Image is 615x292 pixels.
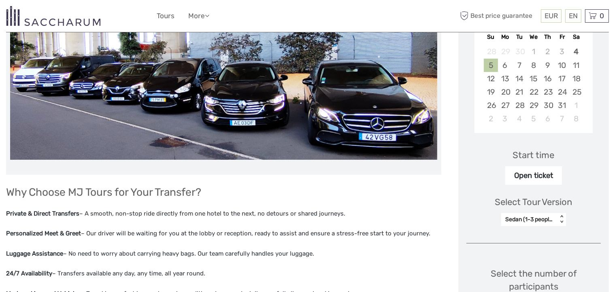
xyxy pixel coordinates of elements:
[545,12,558,20] span: EUR
[498,99,512,112] div: Choose Monday, October 27th, 2025
[555,45,569,58] div: Not available Friday, October 3rd, 2025
[555,72,569,85] div: Choose Friday, October 17th, 2025
[6,6,100,26] img: 3281-7c2c6769-d4eb-44b0-bed6-48b5ed3f104e_logo_small.png
[6,229,441,239] p: – Our driver will be waiting for you at the lobby or reception, ready to assist and ensure a stre...
[6,270,52,277] strong: 24/7 Availability
[555,59,569,72] div: Choose Friday, October 10th, 2025
[484,112,498,125] div: Choose Sunday, November 2nd, 2025
[569,72,583,85] div: Choose Saturday, October 18th, 2025
[513,149,554,161] div: Start time
[157,10,174,22] a: Tours
[498,32,512,42] div: Mo
[526,72,541,85] div: Choose Wednesday, October 15th, 2025
[526,45,541,58] div: Not available Wednesday, October 1st, 2025
[512,112,526,125] div: Choose Tuesday, November 4th, 2025
[93,13,103,22] button: Open LiveChat chat widget
[498,59,512,72] div: Choose Monday, October 6th, 2025
[512,72,526,85] div: Choose Tuesday, October 14th, 2025
[512,99,526,112] div: Choose Tuesday, October 28th, 2025
[458,9,539,23] span: Best price guarantee
[495,196,572,208] div: Select Tour Version
[477,45,590,125] div: month 2025-10
[526,85,541,99] div: Choose Wednesday, October 22nd, 2025
[11,14,92,21] p: We're away right now. Please check back later!
[569,45,583,58] div: Choose Saturday, October 4th, 2025
[6,249,441,259] p: – No need to worry about carrying heavy bags. Our team carefully handles your luggage.
[569,32,583,42] div: Sa
[505,166,562,185] div: Open ticket
[526,99,541,112] div: Choose Wednesday, October 29th, 2025
[512,45,526,58] div: Not available Tuesday, September 30th, 2025
[555,85,569,99] div: Choose Friday, October 24th, 2025
[555,32,569,42] div: Fr
[498,72,512,85] div: Choose Monday, October 13th, 2025
[188,10,209,22] a: More
[6,269,441,279] p: – Transfers available any day, any time, all year round.
[6,210,79,217] strong: Private & Direct Transfers
[498,85,512,99] div: Choose Monday, October 20th, 2025
[512,59,526,72] div: Choose Tuesday, October 7th, 2025
[541,112,555,125] div: Choose Thursday, November 6th, 2025
[484,72,498,85] div: Choose Sunday, October 12th, 2025
[526,112,541,125] div: Choose Wednesday, November 5th, 2025
[6,230,81,237] strong: Personalized Meet & Greet
[512,32,526,42] div: Tu
[484,45,498,58] div: Not available Sunday, September 28th, 2025
[498,112,512,125] div: Choose Monday, November 3rd, 2025
[569,59,583,72] div: Choose Saturday, October 11th, 2025
[512,85,526,99] div: Choose Tuesday, October 21st, 2025
[541,99,555,112] div: Choose Thursday, October 30th, 2025
[484,59,498,72] div: Choose Sunday, October 5th, 2025
[541,59,555,72] div: Choose Thursday, October 9th, 2025
[555,99,569,112] div: Choose Friday, October 31st, 2025
[569,85,583,99] div: Choose Saturday, October 25th, 2025
[569,112,583,125] div: Choose Saturday, November 8th, 2025
[498,45,512,58] div: Not available Monday, September 29th, 2025
[541,45,555,58] div: Not available Thursday, October 2nd, 2025
[565,9,581,23] div: EN
[484,85,498,99] div: Choose Sunday, October 19th, 2025
[484,99,498,112] div: Choose Sunday, October 26th, 2025
[505,216,553,224] div: Sedan (1-3 people)
[526,32,541,42] div: We
[555,112,569,125] div: Choose Friday, November 7th, 2025
[6,250,63,257] strong: Luggage Assistance
[526,59,541,72] div: Choose Wednesday, October 8th, 2025
[541,72,555,85] div: Choose Thursday, October 16th, 2025
[484,32,498,42] div: Su
[598,12,605,20] span: 0
[569,99,583,112] div: Choose Saturday, November 1st, 2025
[541,85,555,99] div: Choose Thursday, October 23rd, 2025
[541,32,555,42] div: Th
[558,215,565,224] div: < >
[6,209,441,219] p: – A smooth, non-stop ride directly from one hotel to the next, no detours or shared journeys.
[6,186,441,199] h2: Why Choose MJ Tours for Your Transfer?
